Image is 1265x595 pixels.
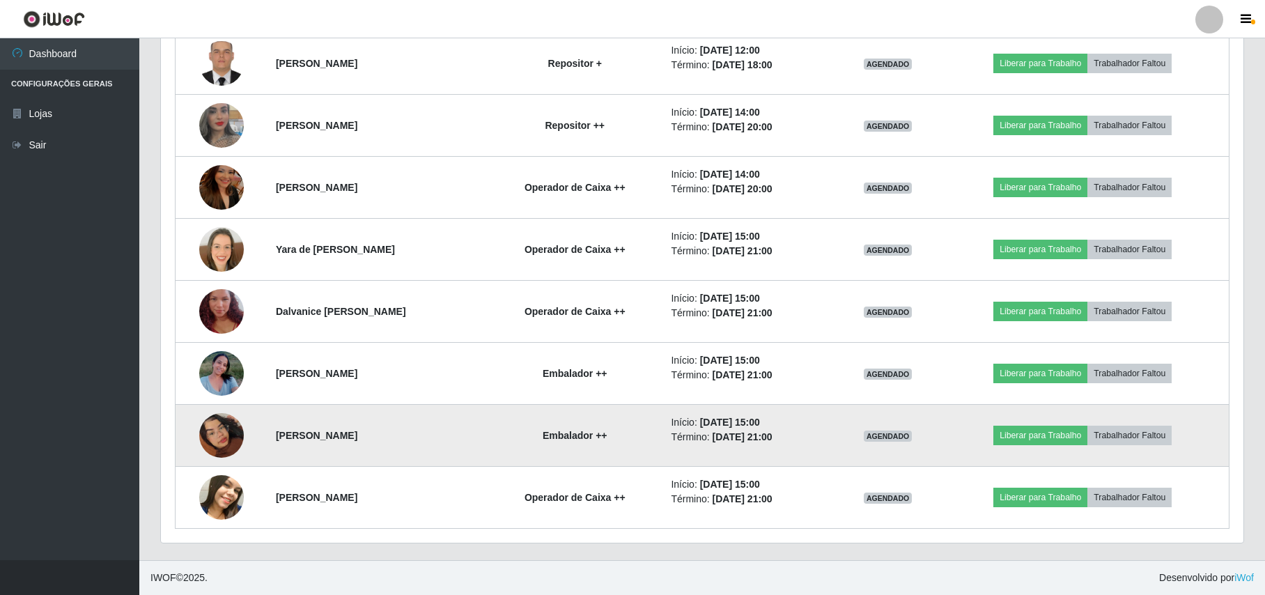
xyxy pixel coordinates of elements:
[1087,426,1172,445] button: Trabalhador Faltou
[993,364,1087,383] button: Liberar para Trabalho
[700,45,760,56] time: [DATE] 12:00
[276,120,357,131] strong: [PERSON_NAME]
[545,120,605,131] strong: Repositor ++
[864,245,913,256] span: AGENDADO
[671,167,830,182] li: Início:
[864,183,913,194] span: AGENDADO
[993,488,1087,507] button: Liberar para Trabalho
[1087,302,1172,321] button: Trabalhador Faltou
[1087,364,1172,383] button: Trabalhador Faltou
[199,272,244,351] img: 1742861123307.jpeg
[993,302,1087,321] button: Liberar para Trabalho
[548,58,602,69] strong: Repositor +
[525,492,626,503] strong: Operador de Caixa ++
[543,430,607,441] strong: Embalador ++
[1087,116,1172,135] button: Trabalhador Faltou
[993,240,1087,259] button: Liberar para Trabalho
[713,493,773,504] time: [DATE] 21:00
[276,182,357,193] strong: [PERSON_NAME]
[713,431,773,442] time: [DATE] 21:00
[1234,572,1254,583] a: iWof
[993,426,1087,445] button: Liberar para Trabalho
[276,58,357,69] strong: [PERSON_NAME]
[671,58,830,72] li: Término:
[700,107,760,118] time: [DATE] 14:00
[671,415,830,430] li: Início:
[1159,571,1254,585] span: Desenvolvido por
[199,396,244,475] img: 1756135757654.jpeg
[543,368,607,379] strong: Embalador ++
[700,355,760,366] time: [DATE] 15:00
[713,369,773,380] time: [DATE] 21:00
[671,306,830,320] li: Término:
[150,572,176,583] span: IWOF
[671,477,830,492] li: Início:
[700,169,760,180] time: [DATE] 14:00
[671,229,830,244] li: Início:
[700,417,760,428] time: [DATE] 15:00
[700,293,760,304] time: [DATE] 15:00
[199,148,244,227] img: 1739319813963.jpeg
[713,59,773,70] time: [DATE] 18:00
[671,430,830,445] li: Término:
[525,182,626,193] strong: Operador de Caixa ++
[993,178,1087,197] button: Liberar para Trabalho
[864,59,913,70] span: AGENDADO
[700,231,760,242] time: [DATE] 15:00
[199,227,244,272] img: 1738991398512.jpeg
[671,353,830,368] li: Início:
[864,307,913,318] span: AGENDADO
[700,479,760,490] time: [DATE] 15:00
[993,54,1087,73] button: Liberar para Trabalho
[1087,54,1172,73] button: Trabalhador Faltou
[276,430,357,441] strong: [PERSON_NAME]
[864,121,913,132] span: AGENDADO
[199,86,244,165] img: 1653531676872.jpeg
[671,492,830,507] li: Término:
[713,245,773,256] time: [DATE] 21:00
[671,244,830,258] li: Término:
[199,470,244,525] img: 1697569357220.jpeg
[713,121,773,132] time: [DATE] 20:00
[199,34,244,93] img: 1740417182647.jpeg
[1087,488,1172,507] button: Trabalhador Faltou
[864,369,913,380] span: AGENDADO
[276,306,406,317] strong: Dalvanice [PERSON_NAME]
[199,343,244,403] img: 1711583499693.jpeg
[150,571,208,585] span: © 2025 .
[276,492,357,503] strong: [PERSON_NAME]
[671,291,830,306] li: Início:
[671,368,830,382] li: Término:
[276,244,395,255] strong: Yara de [PERSON_NAME]
[864,493,913,504] span: AGENDADO
[276,368,357,379] strong: [PERSON_NAME]
[1087,178,1172,197] button: Trabalhador Faltou
[671,105,830,120] li: Início:
[864,431,913,442] span: AGENDADO
[713,307,773,318] time: [DATE] 21:00
[671,120,830,134] li: Término:
[713,183,773,194] time: [DATE] 20:00
[525,306,626,317] strong: Operador de Caixa ++
[525,244,626,255] strong: Operador de Caixa ++
[671,43,830,58] li: Início:
[23,10,85,28] img: CoreUI Logo
[1087,240,1172,259] button: Trabalhador Faltou
[671,182,830,196] li: Término:
[993,116,1087,135] button: Liberar para Trabalho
